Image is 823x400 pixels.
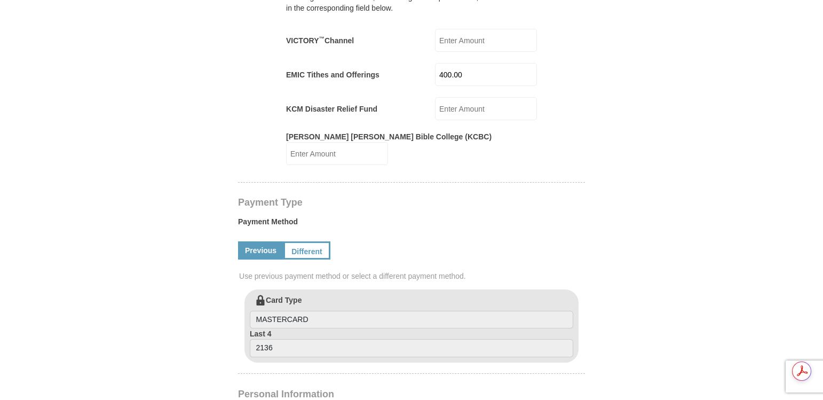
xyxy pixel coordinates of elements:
[238,241,283,260] a: Previous
[286,104,377,114] label: KCM Disaster Relief Fund
[319,35,325,42] sup: ™
[250,328,573,357] label: Last 4
[250,339,573,357] input: Last 4
[435,97,537,120] input: Enter Amount
[250,311,573,329] input: Card Type
[286,131,492,142] label: [PERSON_NAME] [PERSON_NAME] Bible College (KCBC)
[286,142,388,165] input: Enter Amount
[239,271,586,281] span: Use previous payment method or select a different payment method.
[435,29,537,52] input: Enter Amount
[238,198,585,207] h4: Payment Type
[238,390,585,398] h4: Personal Information
[283,241,330,260] a: Different
[238,216,585,232] label: Payment Method
[435,63,537,86] input: Enter Amount
[286,35,354,46] label: VICTORY Channel
[286,69,379,80] label: EMIC Tithes and Offerings
[250,295,573,329] label: Card Type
